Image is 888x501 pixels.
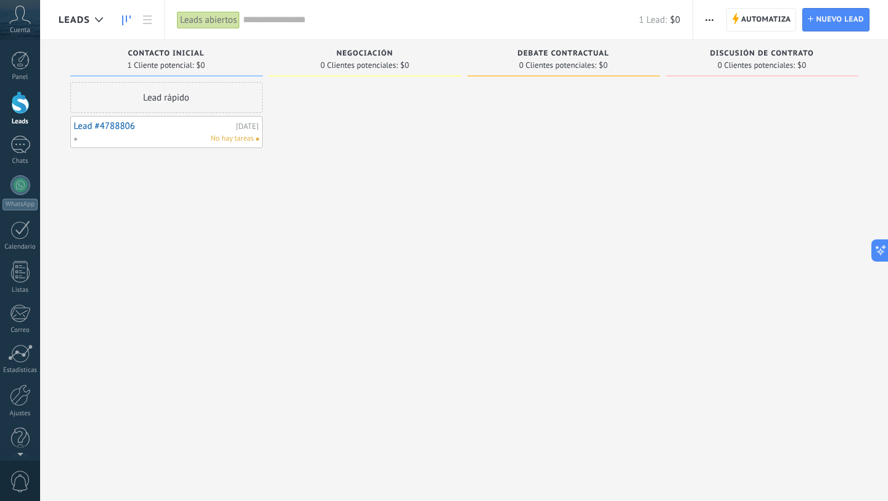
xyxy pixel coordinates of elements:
[710,49,813,58] span: Discusión de contrato
[2,199,38,210] div: WhatsApp
[2,410,38,418] div: Ajustes
[701,8,718,31] button: Más
[2,243,38,251] div: Calendario
[639,14,667,26] span: 1 Lead:
[128,49,205,58] span: Contacto inicial
[275,49,455,60] div: Negociación
[2,286,38,294] div: Listas
[128,62,194,69] span: 1 Cliente potencial:
[517,49,609,58] span: Debate contractual
[196,62,205,69] span: $0
[474,49,654,60] div: Debate contractual
[337,49,393,58] span: Negociación
[816,9,864,31] span: Nuevo lead
[2,157,38,165] div: Chats
[2,366,38,375] div: Estadísticas
[726,8,797,31] a: Automatiza
[802,8,869,31] a: Nuevo lead
[718,62,795,69] span: 0 Clientes potenciales:
[137,8,158,32] a: Lista
[177,11,240,29] div: Leads abiertos
[211,133,254,144] span: No hay tareas
[236,122,259,130] div: [DATE]
[256,138,259,141] span: No hay nada asignado
[2,73,38,81] div: Panel
[2,118,38,126] div: Leads
[321,62,398,69] span: 0 Clientes potenciales:
[797,62,806,69] span: $0
[74,121,233,131] a: Lead #4788806
[76,49,257,60] div: Contacto inicial
[400,62,409,69] span: $0
[672,49,852,60] div: Discusión de contrato
[2,326,38,334] div: Correo
[59,14,90,26] span: Leads
[741,9,791,31] span: Automatiza
[599,62,607,69] span: $0
[519,62,596,69] span: 0 Clientes potenciales:
[670,14,680,26] span: $0
[116,8,137,32] a: Leads
[70,82,263,113] div: Lead rápido
[10,27,30,35] span: Cuenta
